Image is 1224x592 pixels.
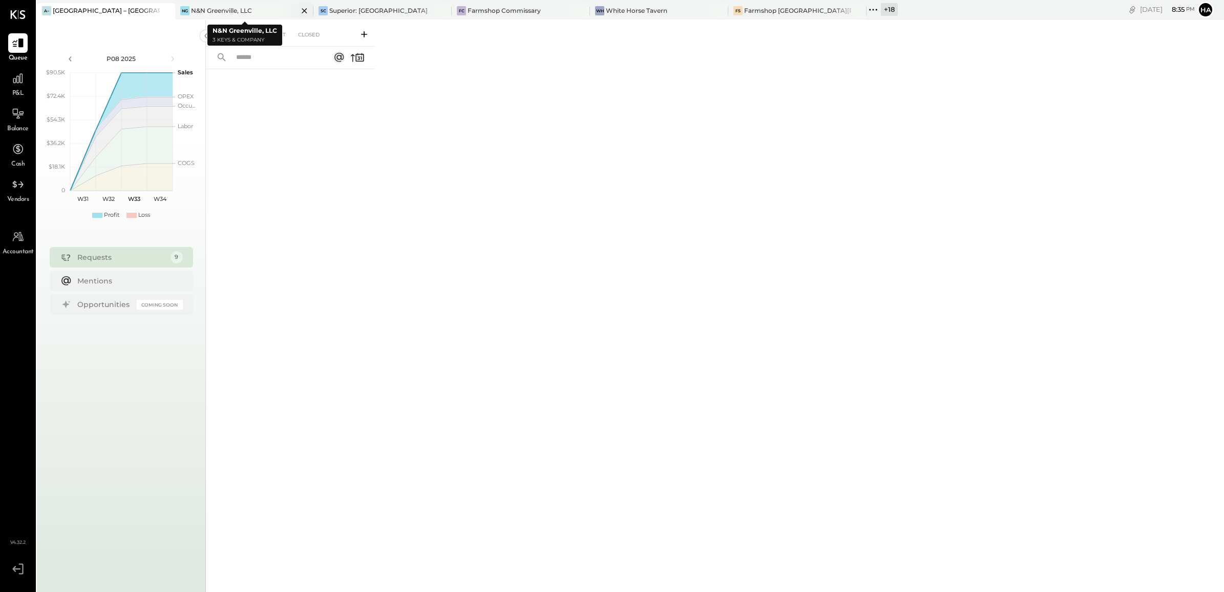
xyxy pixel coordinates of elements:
button: Ha [1197,2,1214,18]
div: Closed [293,30,325,40]
a: Queue [1,33,35,63]
a: Cash [1,139,35,169]
a: Vendors [1,175,35,205]
a: Accountant [1,227,35,257]
div: Farmshop Commissary [468,6,541,15]
text: 0 [61,187,65,194]
span: Accountant [3,248,34,257]
text: Sales [178,69,193,76]
div: Superior: [GEOGRAPHIC_DATA] [329,6,428,15]
div: [GEOGRAPHIC_DATA] – [GEOGRAPHIC_DATA] [53,6,160,15]
div: FC [457,6,466,15]
p: 3 Keys & Company [213,36,277,45]
div: Mentions [77,276,178,286]
span: Queue [9,54,28,63]
div: Profit [104,211,119,219]
a: Balance [1,104,35,134]
div: N&N Greenville, LLC [191,6,252,15]
div: NG [180,6,189,15]
div: FS [733,6,743,15]
text: Occu... [178,102,195,109]
div: Loss [138,211,150,219]
div: Farmshop [GEOGRAPHIC_DATA][PERSON_NAME] [744,6,851,15]
span: P&L [12,89,24,98]
text: W34 [153,195,166,202]
text: W33 [128,195,140,202]
text: W31 [77,195,89,202]
text: OPEX [178,93,194,100]
span: Cash [11,160,25,169]
text: $18.1K [49,163,65,170]
text: COGS [178,159,195,167]
b: N&N Greenville, LLC [213,27,277,34]
div: Coming Soon [137,300,183,310]
text: $54.3K [47,116,65,123]
div: Requests [77,252,165,262]
div: 9 [171,251,183,263]
div: White Horse Tavern [606,6,667,15]
div: SC [319,6,328,15]
span: Balance [7,125,29,134]
div: A– [42,6,51,15]
div: Opportunities [77,299,132,310]
div: P08 2025 [78,54,165,63]
span: Vendors [7,195,29,205]
a: P&L [1,69,35,98]
div: [DATE] [1140,5,1195,14]
div: + 18 [881,3,898,16]
text: $90.5K [46,69,65,76]
text: W32 [102,195,115,202]
text: Labor [178,123,193,130]
text: $72.4K [47,92,65,99]
text: $36.2K [47,139,65,147]
div: copy link [1127,4,1137,15]
div: WH [595,6,604,15]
